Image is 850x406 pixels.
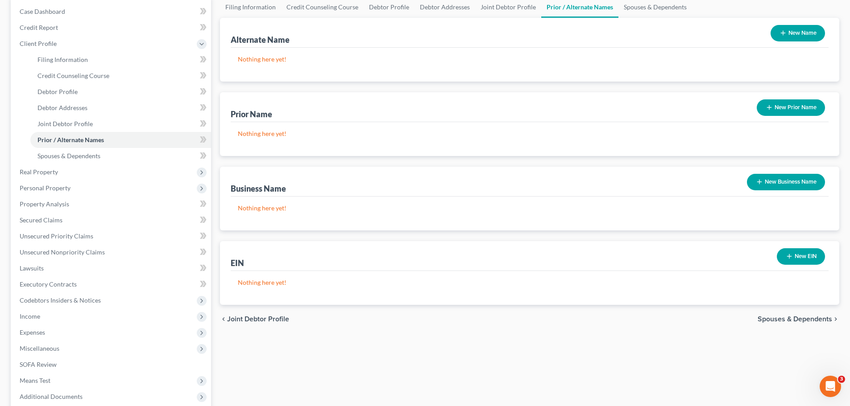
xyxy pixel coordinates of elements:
[758,316,839,323] button: Spouses & Dependents chevron_right
[12,228,211,244] a: Unsecured Priority Claims
[13,211,166,227] div: Amendments
[37,120,93,127] span: Joint Debtor Profile
[18,214,149,224] div: Amendments
[838,376,845,383] span: 3
[777,248,825,265] button: New EIN
[12,244,211,260] a: Unsecured Nonpriority Claims
[30,84,211,100] a: Debtor Profile
[121,14,139,32] img: Profile image for Lindsey
[20,312,40,320] span: Income
[12,357,211,373] a: SOFA Review
[18,231,149,240] div: Import and Export Claims
[59,278,119,314] button: Messages
[18,63,161,78] p: Hi there!
[13,185,166,211] div: Statement of Financial Affairs - Payments Made in the Last 90 days
[119,278,178,314] button: Help
[104,14,122,32] img: Profile image for James
[220,316,227,323] i: chevron_left
[20,40,57,47] span: Client Profile
[37,104,87,111] span: Debtor Addresses
[37,72,109,79] span: Credit Counseling Course
[13,227,166,244] div: Import and Export Claims
[12,276,211,292] a: Executory Contracts
[820,376,841,397] iframe: To enrich screen reader interactions, please activate Accessibility in Grammarly extension settings
[30,116,211,132] a: Joint Debtor Profile
[238,278,821,287] p: Nothing here yet!
[74,300,105,307] span: Messages
[20,200,69,208] span: Property Analysis
[30,148,211,164] a: Spouses & Dependents
[20,280,77,288] span: Executory Contracts
[20,328,45,336] span: Expenses
[13,147,166,165] button: Search for help
[12,196,211,212] a: Property Analysis
[20,8,65,15] span: Case Dashboard
[153,14,170,30] div: Close
[30,52,211,68] a: Filing Information
[238,55,821,64] p: Nothing here yet!
[747,174,825,190] button: New Business Name
[37,136,104,144] span: Prior / Alternate Names
[832,316,839,323] i: chevron_right
[87,14,105,32] img: Profile image for Emma
[20,248,105,256] span: Unsecured Nonpriority Claims
[37,88,78,95] span: Debtor Profile
[227,316,289,323] span: Joint Debtor Profile
[18,78,161,94] p: How can we help?
[9,105,170,139] div: Send us a messageWe typically reply in a few hours
[20,264,44,272] span: Lawsuits
[20,361,57,368] span: SOFA Review
[12,4,211,20] a: Case Dashboard
[20,344,59,352] span: Miscellaneous
[758,316,832,323] span: Spouses & Dependents
[12,260,211,276] a: Lawsuits
[231,109,272,119] div: Prior Name
[231,258,244,268] div: EIN
[18,189,149,207] div: Statement of Financial Affairs - Payments Made in the Last 90 days
[231,34,290,45] div: Alternate Name
[20,168,58,176] span: Real Property
[20,377,50,384] span: Means Test
[18,172,149,181] div: Attorney's Disclosure of Compensation
[20,216,62,224] span: Secured Claims
[12,212,211,228] a: Secured Claims
[12,20,211,36] a: Credit Report
[771,25,825,41] button: New Name
[37,56,88,63] span: Filing Information
[238,129,821,138] p: Nothing here yet!
[20,393,83,400] span: Additional Documents
[757,99,825,116] button: New Prior Name
[18,152,72,161] span: Search for help
[238,204,821,213] p: Nothing here yet!
[30,68,211,84] a: Credit Counseling Course
[20,24,58,31] span: Credit Report
[220,316,289,323] button: chevron_left Joint Debtor Profile
[13,168,166,185] div: Attorney's Disclosure of Compensation
[30,100,211,116] a: Debtor Addresses
[18,122,149,131] div: We typically reply in a few hours
[18,20,70,28] img: logo
[37,152,100,160] span: Spouses & Dependents
[20,300,40,307] span: Home
[18,112,149,122] div: Send us a message
[20,184,70,192] span: Personal Property
[20,232,93,240] span: Unsecured Priority Claims
[30,132,211,148] a: Prior / Alternate Names
[141,300,156,307] span: Help
[231,183,286,194] div: Business Name
[20,296,101,304] span: Codebtors Insiders & Notices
